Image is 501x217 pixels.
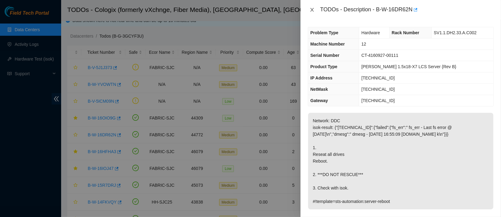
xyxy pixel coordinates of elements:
span: NetMask [310,87,328,92]
span: close [310,7,315,12]
span: IP Address [310,75,332,80]
span: Product Type [310,64,337,69]
span: Problem Type [310,30,338,35]
span: Machine Number [310,42,345,46]
span: [TECHNICAL_ID] [361,87,395,92]
span: Hardware [361,30,380,35]
span: CT-4160927-00111 [361,53,398,58]
span: SV1.1.DH2.33.A.C002 [434,30,477,35]
button: Close [308,7,316,13]
div: TODOs - Description - B-W-16DR62N [320,5,494,15]
span: [TECHNICAL_ID] [361,75,395,80]
span: Rack Number [392,30,419,35]
span: Serial Number [310,53,339,58]
span: 12 [361,42,366,46]
span: [TECHNICAL_ID] [361,98,395,103]
span: Gateway [310,98,328,103]
p: Network: DDC isok-result: {"[TECHNICAL_ID]":{"failed":{"fs_err":" fs_err - Last fs error @ [DATE]... [308,113,493,209]
span: [PERSON_NAME] 1.5x18-X7 LCS Server {Rev B} [361,64,456,69]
